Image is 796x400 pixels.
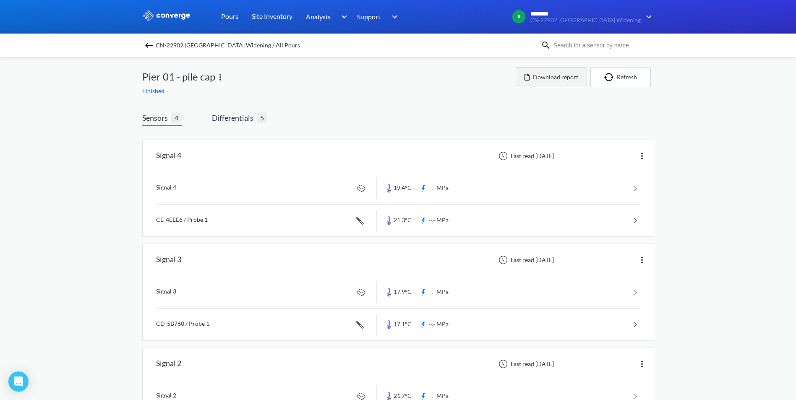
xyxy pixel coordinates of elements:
[156,145,181,167] div: Signal 4
[8,371,29,392] div: Open Intercom Messenger
[590,67,651,87] button: Refresh
[494,151,556,161] div: Last read [DATE]
[494,359,556,369] div: Last read [DATE]
[357,11,381,22] span: Support
[386,12,400,22] img: downArrow.svg
[530,17,641,23] span: CN-22902 [GEOGRAPHIC_DATA] Widening
[525,74,530,81] img: icon-file.svg
[551,41,652,50] input: Search for a sensor by name
[215,72,225,82] img: more.svg
[156,39,300,51] span: CN-22902 [GEOGRAPHIC_DATA] Widening / All Pours
[156,353,181,375] div: Signal 2
[212,112,257,124] span: Differentials
[541,40,551,50] img: icon-search.svg
[171,112,182,123] span: 4
[142,10,191,21] img: logo_ewhite.svg
[142,87,166,94] span: Finished
[257,112,267,123] span: 5
[142,112,171,124] span: Sensors
[494,255,556,265] div: Last read [DATE]
[142,69,215,85] span: Pier 01 - pile cap
[637,151,647,161] img: more.svg
[641,12,654,22] img: downArrow.svg
[306,11,330,22] span: Analysis
[604,73,617,81] img: icon-refresh.svg
[144,40,154,50] img: backspace.svg
[637,359,647,369] img: more.svg
[156,249,181,271] div: Signal 3
[166,87,170,94] span: -
[516,67,587,87] button: Download report
[637,255,647,265] img: more.svg
[336,12,349,22] img: downArrow.svg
